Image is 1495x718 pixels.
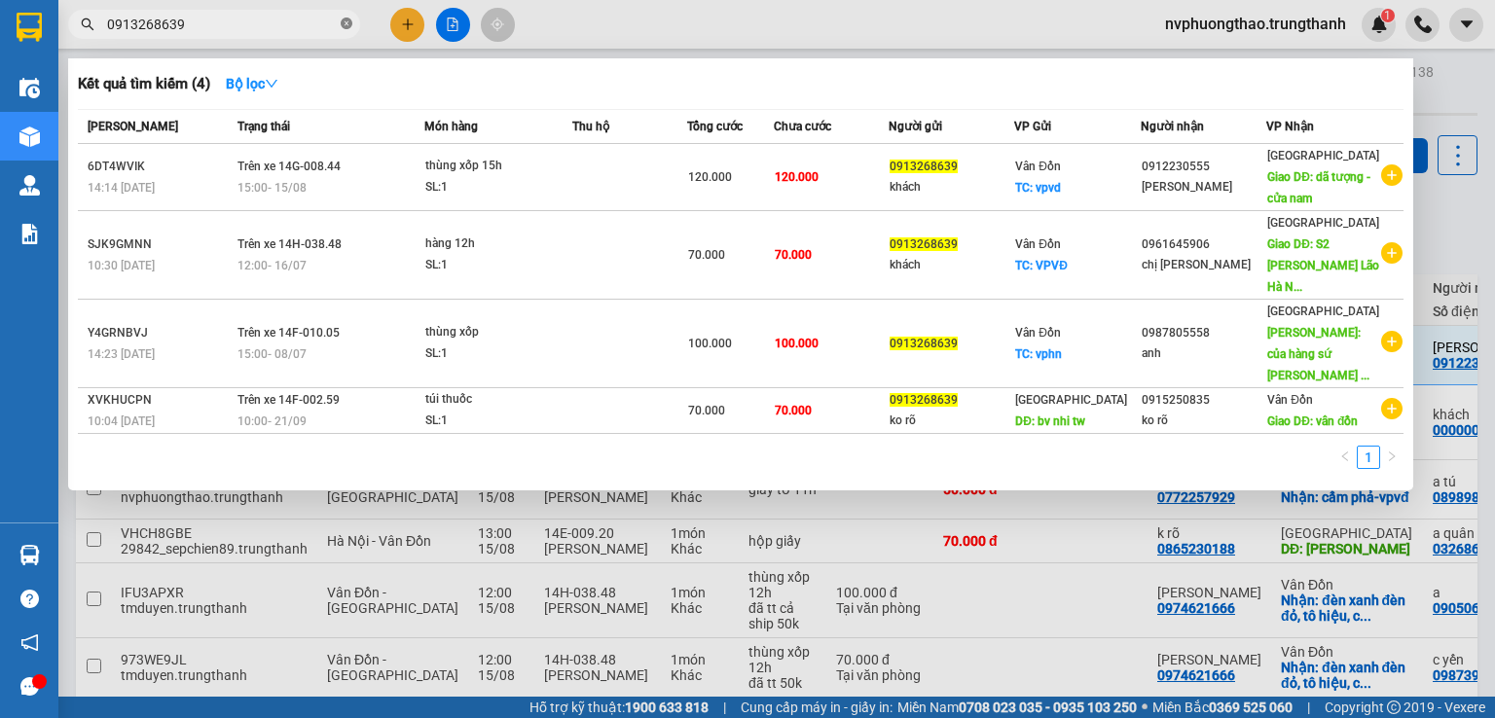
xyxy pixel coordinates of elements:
div: thùng xốp 15h [425,156,571,177]
span: down [265,77,278,90]
span: plus-circle [1381,242,1403,264]
img: warehouse-icon [19,126,40,147]
span: [PERSON_NAME] [88,120,178,133]
span: Vân Đồn [1015,237,1061,251]
span: DĐ: bv nhi tw [1015,414,1085,428]
span: 10:00 - 21/09 [237,414,307,428]
img: warehouse-icon [19,175,40,196]
input: Tìm tên, số ĐT hoặc mã đơn [107,14,337,35]
div: ko rõ [1142,411,1265,431]
span: Thu hộ [572,120,609,133]
span: search [81,18,94,31]
span: [GEOGRAPHIC_DATA] [1267,149,1379,162]
span: 15:00 - 15/08 [237,181,307,195]
div: SJK9GMNN [88,234,232,255]
span: Món hàng [424,120,478,133]
img: solution-icon [19,224,40,244]
span: [GEOGRAPHIC_DATA] [1267,216,1379,230]
div: SL: 1 [425,177,571,198]
span: 10:04 [DATE] [88,414,155,428]
span: plus-circle [1381,164,1403,186]
span: Giao DĐ: vân đồn [1267,414,1358,428]
div: [PERSON_NAME] [1142,177,1265,197]
span: TC: vphn [1015,347,1062,361]
span: right [1386,450,1398,462]
span: Tổng cước [687,120,743,133]
span: 70.000 [688,404,725,417]
div: thùng xốp [425,322,571,343]
span: close-circle [341,18,352,29]
span: 70.000 [775,404,812,417]
span: 70.000 [688,248,725,262]
div: khách [890,255,1013,275]
div: 0912230555 [1142,157,1265,177]
span: Chưa cước [774,120,831,133]
span: Trạng thái [237,120,290,133]
img: warehouse-icon [19,78,40,98]
img: logo-vxr [17,13,42,42]
div: hàng 12h [425,233,571,255]
span: [GEOGRAPHIC_DATA] [1267,305,1379,318]
span: Trên xe 14G-008.44 [237,160,341,173]
span: close-circle [341,16,352,34]
span: 100.000 [688,337,732,350]
button: left [1333,446,1357,469]
div: khách [890,177,1013,197]
li: Previous Page [1333,446,1357,469]
span: 14:14 [DATE] [88,181,155,195]
button: right [1380,446,1404,469]
span: left [1339,450,1351,462]
span: [GEOGRAPHIC_DATA] [1015,393,1127,407]
span: 0913268639 [890,237,958,251]
span: Người gửi [889,120,942,133]
span: notification [20,633,39,652]
span: question-circle [20,590,39,608]
h3: Kết quả tìm kiếm ( 4 ) [78,74,210,94]
span: Vân Đồn [1015,326,1061,340]
span: 15:00 - 08/07 [237,347,307,361]
span: 70.000 [775,248,812,262]
span: Người nhận [1141,120,1204,133]
span: 100.000 [775,337,819,350]
span: 0913268639 [890,160,958,173]
span: VP Gửi [1014,120,1051,133]
span: 0913268639 [890,393,958,407]
span: 120.000 [775,170,819,184]
strong: Bộ lọc [226,76,278,91]
div: 6DT4WVIK [88,157,232,177]
img: warehouse-icon [19,545,40,565]
span: VP Nhận [1266,120,1314,133]
div: 0961645906 [1142,234,1265,255]
span: Vân Đồn [1015,160,1061,173]
span: Trên xe 14F-010.05 [237,326,340,340]
div: chị [PERSON_NAME] [1142,255,1265,275]
span: plus-circle [1381,331,1403,352]
div: túi thuốc [425,389,571,411]
span: 0913268639 [890,337,958,350]
div: SL: 1 [425,411,571,432]
button: Bộ lọcdown [210,68,294,99]
span: message [20,677,39,696]
div: SL: 1 [425,255,571,276]
div: Y4GRNBVJ [88,323,232,343]
span: plus-circle [1381,398,1403,419]
span: Trên xe 14F-002.59 [237,393,340,407]
a: 1 [1358,447,1379,468]
span: TC: vpvd [1015,181,1061,195]
div: 0987805558 [1142,323,1265,343]
div: 0915250835 [1142,390,1265,411]
span: 12:00 - 16/07 [237,259,307,272]
div: anh [1142,343,1265,364]
span: TC: VPVĐ [1015,259,1068,272]
span: Trên xe 14H-038.48 [237,237,342,251]
span: Giao DĐ: dã tượng - cửa nam [1267,170,1370,205]
span: Giao DĐ: S2 [PERSON_NAME] Lão Hà N... [1267,237,1379,294]
span: [PERSON_NAME]: của hàng sứ [PERSON_NAME] ... [1267,326,1369,382]
div: SL: 1 [425,343,571,365]
div: XVKHUCPN [88,390,232,411]
div: ko rõ [890,411,1013,431]
span: 10:30 [DATE] [88,259,155,272]
li: 1 [1357,446,1380,469]
span: 14:23 [DATE] [88,347,155,361]
span: 120.000 [688,170,732,184]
